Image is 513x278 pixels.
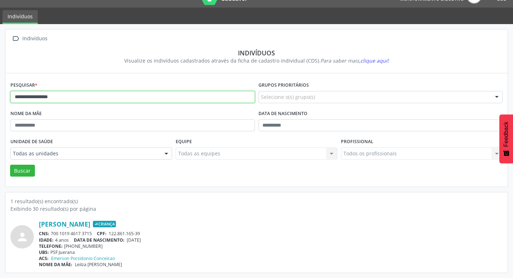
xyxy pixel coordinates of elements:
[503,122,509,147] span: Feedback
[13,150,157,157] span: Todas as unidades
[499,114,513,163] button: Feedback - Mostrar pesquisa
[10,197,503,205] div: 1 resultado(s) encontrado(s)
[320,57,389,64] i: Para saber mais,
[39,237,503,243] div: 4 anos
[258,108,307,119] label: Data de nascimento
[39,220,90,228] a: [PERSON_NAME]
[97,231,107,237] span: CPF:
[39,255,49,261] span: ACS:
[74,237,125,243] span: DATA DE NASCIMENTO:
[21,33,49,44] div: Indivíduos
[39,237,54,243] span: IDADE:
[10,205,503,213] div: Exibindo 30 resultado(s) por página
[258,80,309,91] label: Grupos prioritários
[10,33,21,44] i: 
[261,93,315,101] span: Selecione o(s) grupo(s)
[176,136,192,147] label: Equipe
[16,231,29,243] i: person
[10,80,37,91] label: Pesquisar
[15,49,498,57] div: Indivíduos
[75,261,122,268] span: Leilza [PERSON_NAME]
[39,249,49,255] span: UBS:
[51,255,115,261] a: Emerson Porsidonio Conceicao
[39,243,503,249] div: [PHONE_NUMBER]
[15,57,498,64] div: Visualize os indivíduos cadastrados através da ficha de cadastro individual (CDS).
[341,136,373,147] label: Profissional
[39,249,503,255] div: PSF Juerana
[39,231,49,237] span: CNS:
[3,10,38,24] a: Indivíduos
[39,243,63,249] span: TELEFONE:
[39,261,72,268] span: NOME DA MÃE:
[93,221,116,227] span: Criança
[10,136,53,147] label: Unidade de saúde
[10,108,42,119] label: Nome da mãe
[39,231,503,237] div: 700 1019 4617 3715
[10,165,35,177] button: Buscar
[360,57,389,64] span: clique aqui!
[109,231,140,237] span: 122.861.165-39
[127,237,141,243] span: [DATE]
[10,33,49,44] a:  Indivíduos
